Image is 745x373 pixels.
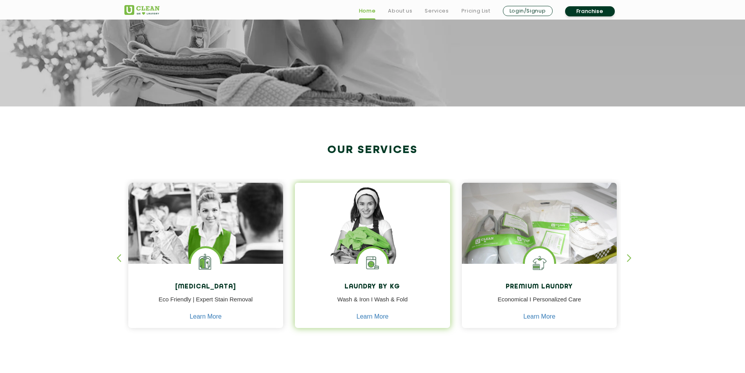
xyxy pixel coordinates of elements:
img: laundry done shoes and clothes [462,183,617,286]
a: Login/Signup [503,6,553,16]
img: a girl with laundry basket [295,183,450,286]
p: Wash & Iron I Wash & Fold [301,295,444,313]
p: Economical I Personalized Care [468,295,611,313]
a: Services [425,6,449,16]
a: Learn More [523,313,555,320]
img: Shoes Cleaning [525,248,554,277]
img: Laundry Services near me [191,248,220,277]
a: Learn More [357,313,389,320]
a: Home [359,6,376,16]
h4: Premium Laundry [468,283,611,291]
img: laundry washing machine [358,248,387,277]
p: Eco Friendly | Expert Stain Removal [134,295,278,313]
a: Franchise [565,6,615,16]
h4: Laundry by Kg [301,283,444,291]
a: Pricing List [461,6,490,16]
h2: Our Services [124,144,621,157]
a: About us [388,6,412,16]
h4: [MEDICAL_DATA] [134,283,278,291]
img: UClean Laundry and Dry Cleaning [124,5,160,15]
img: Drycleaners near me [128,183,284,308]
a: Learn More [190,313,222,320]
